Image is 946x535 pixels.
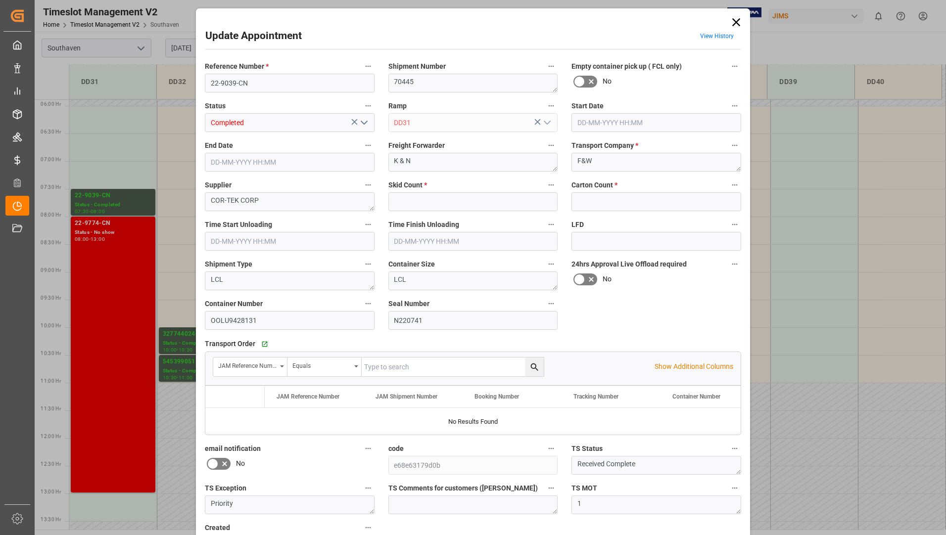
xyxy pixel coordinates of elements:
button: Empty container pick up ( FCL only) [728,60,741,73]
span: Container Number [205,299,263,309]
div: Equals [292,359,351,370]
span: 24hrs Approval Live Offload required [571,259,687,269]
span: TS Status [571,444,603,454]
button: Container Number [362,297,375,310]
button: Time Finish Unloading [545,218,558,231]
span: Seal Number [388,299,429,309]
button: Container Size [545,258,558,270]
button: Ramp [545,99,558,112]
button: TS Status [728,442,741,455]
button: Shipment Number [545,60,558,73]
input: Type to search [362,357,544,376]
span: Skid Count [388,180,427,190]
span: JAM Shipment Number [376,393,437,400]
span: Time Start Unloading [205,220,272,230]
span: Container Size [388,259,435,269]
span: Container Number [672,393,720,400]
span: No [603,76,612,87]
input: DD-MM-YYYY HH:MM [571,113,741,132]
input: DD-MM-YYYY HH:MM [205,232,375,251]
textarea: K & N [388,153,558,172]
button: Transport Company * [728,139,741,152]
button: open menu [356,115,371,131]
button: open menu [539,115,554,131]
span: Empty container pick up ( FCL only) [571,61,682,72]
span: Shipment Number [388,61,446,72]
button: Shipment Type [362,258,375,270]
textarea: Priority [205,495,375,514]
button: LFD [728,218,741,231]
span: code [388,444,404,454]
span: Freight Forwarder [388,140,445,151]
textarea: LCL [205,271,375,290]
button: Start Date [728,99,741,112]
button: Created [362,521,375,534]
span: Reference Number [205,61,269,72]
span: Start Date [571,101,604,111]
button: email notification [362,442,375,455]
button: code [545,442,558,455]
span: Transport Company [571,140,638,151]
button: search button [525,357,544,376]
button: Seal Number [545,297,558,310]
input: DD-MM-YYYY HH:MM [388,232,558,251]
span: Created [205,523,230,533]
span: End Date [205,140,233,151]
input: Type to search/select [205,113,375,132]
button: Status [362,99,375,112]
button: TS MOT [728,482,741,494]
button: Freight Forwarder [545,139,558,152]
span: Time Finish Unloading [388,220,459,230]
span: LFD [571,220,584,230]
button: Supplier [362,178,375,191]
button: End Date [362,139,375,152]
span: Booking Number [474,393,519,400]
textarea: COR-TEK CORP [205,192,375,211]
h2: Update Appointment [205,28,302,44]
textarea: Received Complete [571,456,741,475]
span: Status [205,101,226,111]
button: open menu [287,357,362,376]
textarea: LCL [388,271,558,290]
button: TS Exception [362,482,375,494]
span: TS MOT [571,483,597,493]
span: Transport Order [205,339,255,349]
span: No [236,458,245,469]
span: Ramp [388,101,407,111]
span: TS Comments for customers ([PERSON_NAME]) [388,483,538,493]
textarea: F&W [571,153,741,172]
textarea: 1 [571,495,741,514]
button: open menu [213,357,287,376]
button: Reference Number * [362,60,375,73]
a: View History [700,33,734,40]
textarea: 70445 [388,74,558,92]
button: Time Start Unloading [362,218,375,231]
input: Type to search/select [388,113,558,132]
span: email notification [205,444,261,454]
span: Supplier [205,180,232,190]
span: Carton Count [571,180,617,190]
button: TS Comments for customers ([PERSON_NAME]) [545,482,558,494]
button: Carton Count * [728,178,741,191]
span: JAM Reference Number [277,393,339,400]
span: Tracking Number [573,393,618,400]
span: No [603,274,612,284]
div: JAM Reference Number [218,359,277,370]
input: DD-MM-YYYY HH:MM [205,153,375,172]
p: Show Additional Columns [655,361,733,372]
span: Shipment Type [205,259,252,269]
button: Skid Count * [545,178,558,191]
button: 24hrs Approval Live Offload required [728,258,741,270]
span: TS Exception [205,483,246,493]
